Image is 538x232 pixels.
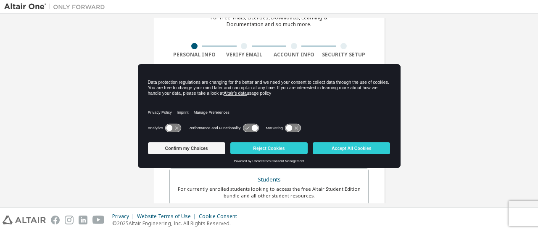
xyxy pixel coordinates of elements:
[169,51,219,58] div: Personal Info
[65,216,74,224] img: instagram.svg
[199,213,242,220] div: Cookie Consent
[112,213,137,220] div: Privacy
[51,216,60,224] img: facebook.svg
[3,216,46,224] img: altair_logo.svg
[79,216,87,224] img: linkedin.svg
[4,3,109,11] img: Altair One
[219,51,269,58] div: Verify Email
[175,186,363,199] div: For currently enrolled students looking to access the free Altair Student Edition bundle and all ...
[319,51,369,58] div: Security Setup
[112,220,242,227] p: © 2025 Altair Engineering, Inc. All Rights Reserved.
[137,213,199,220] div: Website Terms of Use
[211,14,327,28] div: For Free Trials, Licenses, Downloads, Learning & Documentation and so much more.
[92,216,105,224] img: youtube.svg
[175,174,363,186] div: Students
[269,51,319,58] div: Account Info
